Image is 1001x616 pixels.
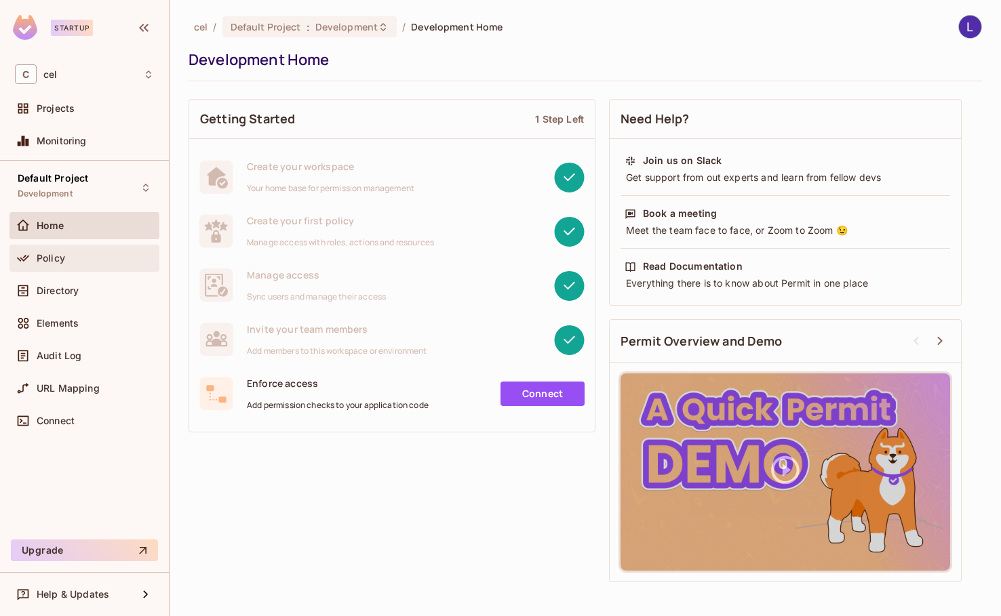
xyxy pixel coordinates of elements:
img: Luis Lanza [959,16,981,38]
div: Read Documentation [643,260,743,273]
div: Meet the team face to face, or Zoom to Zoom 😉 [625,224,946,237]
div: Book a meeting [643,207,717,220]
div: Everything there is to know about Permit in one place [625,276,946,290]
div: Get support from out experts and learn from fellow devs [625,171,946,184]
div: Development Home [189,49,975,70]
img: SReyMgAAAABJRU5ErkJggg== [13,15,37,40]
span: Projects [37,103,75,114]
div: Startup [51,20,93,36]
span: Add permission checks to your application code [247,400,429,411]
span: Directory [37,285,79,296]
a: Connect [500,382,585,406]
span: Development Home [411,20,503,33]
span: Help & Updates [37,589,109,600]
span: C [15,64,37,84]
span: Create your first policy [247,214,434,227]
button: Upgrade [11,539,158,561]
span: Home [37,220,64,231]
span: Default Project [231,20,301,33]
span: Need Help? [621,110,690,127]
span: Policy [37,253,65,264]
span: Development [18,188,73,199]
span: Permit Overview and Demo [621,333,783,350]
span: Connect [37,415,75,426]
span: Default Project [18,173,88,184]
span: Manage access with roles, actions and resources [247,237,434,248]
span: the active workspace [194,20,208,33]
span: Development [315,20,378,33]
span: Enforce access [247,377,429,390]
div: 1 Step Left [535,112,584,125]
li: / [402,20,406,33]
span: Audit Log [37,350,81,361]
span: Manage access [247,268,386,281]
span: Invite your team members [247,323,427,335]
li: / [213,20,216,33]
div: Join us on Slack [643,154,722,167]
span: Sync users and manage their access [247,291,386,302]
span: : [306,22,311,33]
span: Add members to this workspace or environment [247,346,427,356]
span: Getting Started [200,110,295,127]
span: URL Mapping [37,383,100,394]
span: Elements [37,318,79,329]
span: Create your workspace [247,160,414,173]
span: Workspace: cel [43,69,57,80]
span: Your home base for permission management [247,183,414,194]
span: Monitoring [37,136,87,146]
